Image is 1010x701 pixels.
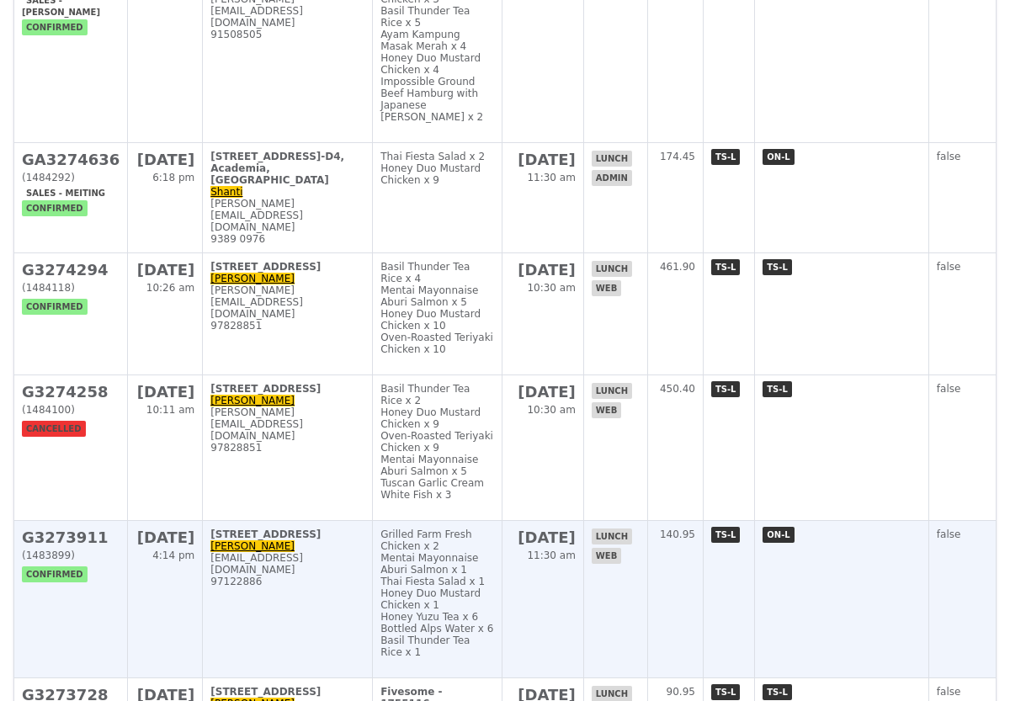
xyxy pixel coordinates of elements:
[22,299,88,315] span: confirmed
[763,527,794,543] span: ON-L
[711,259,741,275] span: TS-L
[380,635,493,658] div: Basil Thunder Tea Rice x 1
[937,151,961,162] span: false
[380,528,493,552] div: Grilled Farm Fresh Chicken x 2
[22,185,109,201] span: Sales - Meiting
[380,151,493,162] div: Thai Fiesta Salad x 2
[380,52,493,76] div: Honey Duo Mustard Chicken x 4
[210,528,364,540] div: [STREET_ADDRESS]
[763,381,792,397] span: TS-L
[660,261,695,273] span: 461.90
[210,552,364,576] div: [EMAIL_ADDRESS][DOMAIN_NAME]
[210,261,364,273] div: [STREET_ADDRESS]
[711,527,741,543] span: TS-L
[592,402,621,418] span: web
[136,261,194,279] h2: [DATE]
[210,151,364,186] div: [STREET_ADDRESS]-D4, Academia, [GEOGRAPHIC_DATA]
[380,284,493,308] div: Mentai Mayonnaise Aburi Salmon x 5
[210,406,364,442] div: [PERSON_NAME][EMAIL_ADDRESS][DOMAIN_NAME]
[380,552,493,576] div: Mentai Mayonnaise Aburi Salmon x 1
[152,550,194,561] span: 4:14 pm
[210,198,364,233] div: [PERSON_NAME][EMAIL_ADDRESS][DOMAIN_NAME]
[510,261,576,279] h2: [DATE]
[380,162,493,186] div: Honey Duo Mustard Chicken x 9
[380,5,493,29] div: Basil Thunder Tea Rice x 5
[510,383,576,401] h2: [DATE]
[667,686,695,698] span: 90.95
[22,528,120,546] h2: G3273911
[592,548,621,564] span: web
[937,528,961,540] span: false
[592,280,621,296] span: web
[592,151,632,167] span: lunch
[22,151,120,168] h2: GA3274636
[592,261,632,277] span: lunch
[210,383,364,395] div: [STREET_ADDRESS]
[592,528,632,544] span: lunch
[380,477,493,501] div: Tuscan Garlic Cream White Fish x 3
[380,430,493,454] div: Oven‑Roasted Teriyaki Chicken x 9
[146,404,194,416] span: 10:11 am
[380,454,493,477] div: Mentai Mayonnaise Aburi Salmon x 5
[210,686,364,698] div: [STREET_ADDRESS]
[763,259,792,275] span: TS-L
[136,151,194,168] h2: [DATE]
[380,406,493,430] div: Honey Duo Mustard Chicken x 9
[22,261,120,279] h2: G3274294
[152,172,194,183] span: 6:18 pm
[380,332,493,355] div: Oven‑Roasted Teriyaki Chicken x 10
[210,273,295,284] a: [PERSON_NAME]
[22,404,120,416] div: (1484100)
[380,383,493,406] div: Basil Thunder Tea Rice x 2
[380,29,493,52] div: Ayam Kampung Masak Merah x 4
[22,200,88,216] span: confirmed
[136,528,194,546] h2: [DATE]
[380,611,493,623] div: Honey Yuzu Tea x 6
[22,172,120,183] div: (1484292)
[711,149,741,165] span: TS-L
[22,550,120,561] div: (1483899)
[937,686,961,698] span: false
[380,76,493,123] div: Impossible Ground Beef Hamburg with Japanese [PERSON_NAME] x 2
[711,684,741,700] span: TS-L
[22,282,120,294] div: (1484118)
[660,528,695,540] span: 140.95
[210,233,364,245] div: 9389 0976
[937,383,961,395] span: false
[380,308,493,332] div: Honey Duo Mustard Chicken x 10
[210,442,364,454] div: 97828851
[210,29,364,40] div: 91508505
[22,19,88,35] span: confirmed
[592,170,632,186] span: admin
[527,172,575,183] span: 11:30 am
[210,540,295,552] a: [PERSON_NAME]
[380,623,493,635] div: Bottled Alps Water x 6
[22,421,86,437] span: cancelled
[380,587,493,611] div: Honey Duo Mustard Chicken x 1
[763,684,792,700] span: TS-L
[136,383,194,401] h2: [DATE]
[711,381,741,397] span: TS-L
[763,149,794,165] span: ON-L
[660,151,695,162] span: 174.45
[527,404,575,416] span: 10:30 am
[937,261,961,273] span: false
[210,284,364,320] div: [PERSON_NAME][EMAIL_ADDRESS][DOMAIN_NAME]
[210,395,295,406] a: [PERSON_NAME]
[210,320,364,332] div: 97828851
[22,566,88,582] span: confirmed
[510,151,576,168] h2: [DATE]
[210,186,242,198] a: Shanti
[527,550,575,561] span: 11:30 am
[527,282,575,294] span: 10:30 am
[146,282,194,294] span: 10:26 am
[510,528,576,546] h2: [DATE]
[210,576,364,587] div: 97122886
[380,576,493,587] div: Thai Fiesta Salad x 1
[592,383,632,399] span: lunch
[660,383,695,395] span: 450.40
[380,261,493,284] div: Basil Thunder Tea Rice x 4
[22,383,120,401] h2: G3274258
